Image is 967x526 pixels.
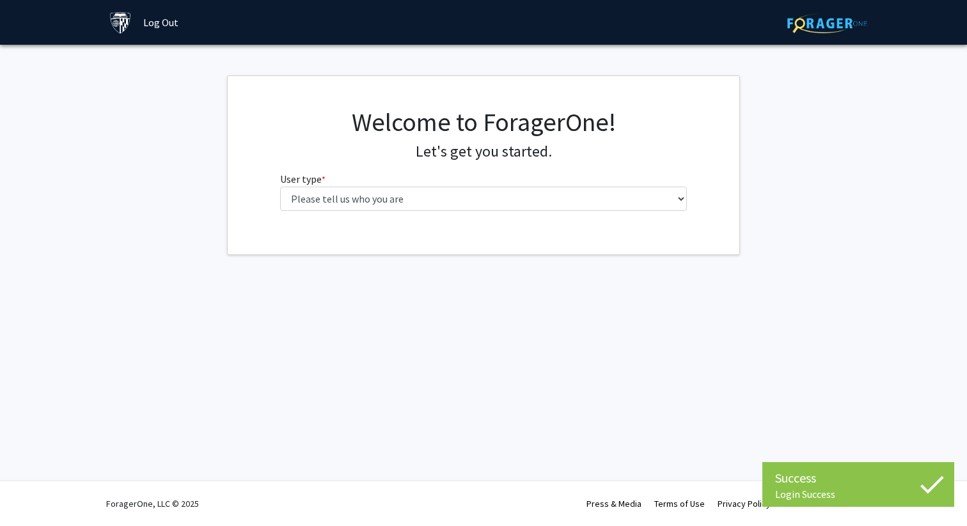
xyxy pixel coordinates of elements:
a: Terms of Use [654,498,705,509]
div: ForagerOne, LLC © 2025 [106,481,199,526]
a: Press & Media [586,498,641,509]
div: Success [775,468,941,488]
label: User type [280,171,326,187]
h1: Welcome to ForagerOne! [280,107,688,137]
div: Login Success [775,488,941,500]
img: ForagerOne Logo [787,13,867,33]
img: Johns Hopkins University Logo [109,12,132,34]
a: Privacy Policy [718,498,771,509]
h4: Let's get you started. [280,143,688,161]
